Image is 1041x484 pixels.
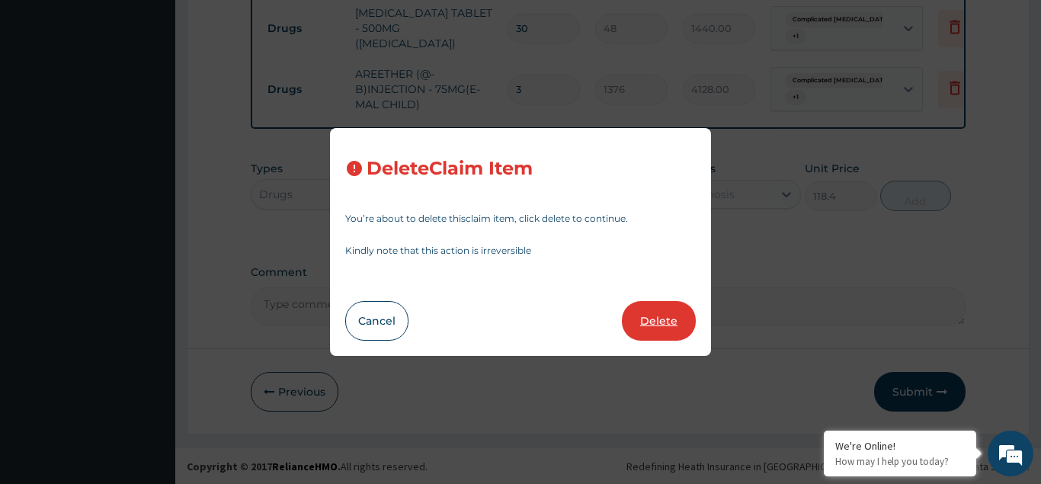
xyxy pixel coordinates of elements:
[79,85,256,105] div: Chat with us now
[622,301,696,341] button: Delete
[345,301,408,341] button: Cancel
[28,76,62,114] img: d_794563401_company_1708531726252_794563401
[88,145,210,299] span: We're online!
[345,246,696,255] p: Kindly note that this action is irreversible
[835,455,965,468] p: How may I help you today?
[367,159,533,179] h3: Delete Claim Item
[8,322,290,376] textarea: Type your message and hit 'Enter'
[345,214,696,223] p: You’re about to delete this claim item , click delete to continue.
[250,8,287,44] div: Minimize live chat window
[835,439,965,453] div: We're Online!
